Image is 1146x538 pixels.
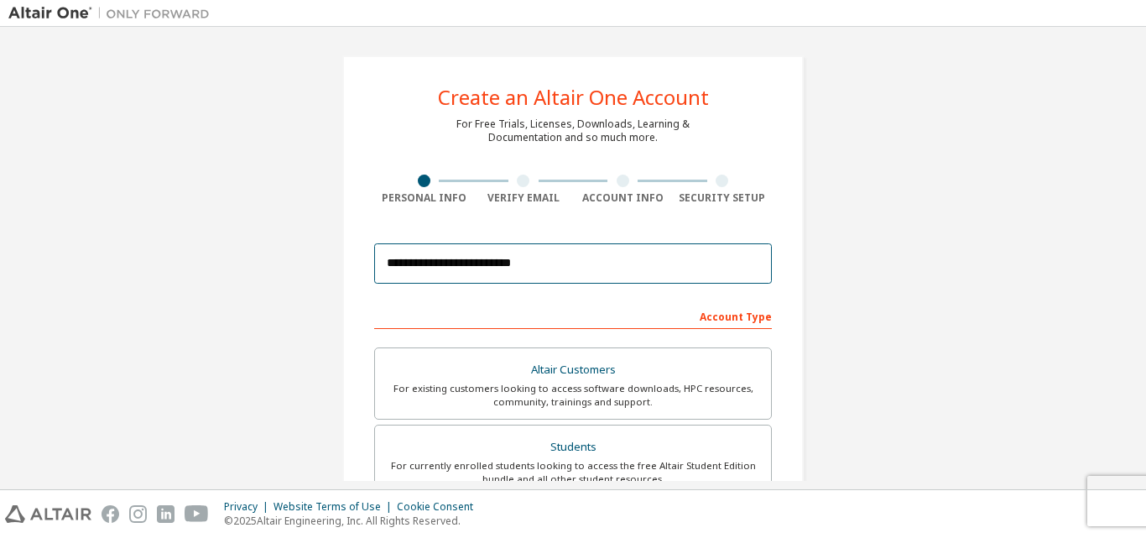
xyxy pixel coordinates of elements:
div: Verify Email [474,191,574,205]
div: Create an Altair One Account [438,87,709,107]
div: For currently enrolled students looking to access the free Altair Student Edition bundle and all ... [385,459,761,486]
div: Students [385,436,761,459]
img: youtube.svg [185,505,209,523]
div: Personal Info [374,191,474,205]
img: altair_logo.svg [5,505,91,523]
div: Website Terms of Use [273,500,397,514]
div: Security Setup [673,191,773,205]
img: linkedin.svg [157,505,175,523]
div: For Free Trials, Licenses, Downloads, Learning & Documentation and so much more. [456,118,690,144]
div: Account Type [374,302,772,329]
div: Altair Customers [385,358,761,382]
div: For existing customers looking to access software downloads, HPC resources, community, trainings ... [385,382,761,409]
div: Account Info [573,191,673,205]
img: facebook.svg [102,505,119,523]
p: © 2025 Altair Engineering, Inc. All Rights Reserved. [224,514,483,528]
div: Privacy [224,500,273,514]
img: instagram.svg [129,505,147,523]
img: Altair One [8,5,218,22]
div: Cookie Consent [397,500,483,514]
